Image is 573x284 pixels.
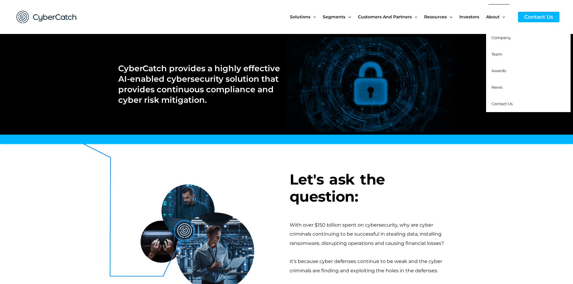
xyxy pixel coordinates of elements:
span: Solutions [290,4,310,29]
span: Resources [424,4,447,29]
div: It’s because cyber defenses continue to be weak and the cyber criminals are finding and exploitin... [290,257,455,275]
span: Segments [323,4,345,29]
a: Investors [459,4,486,29]
img: CyberCatch [11,5,83,29]
span: Menu Toggle [447,4,452,29]
span: Customers and Partners [358,4,412,29]
span: About [486,4,500,29]
span: Investors [459,4,479,29]
a: Contact Us [518,12,559,22]
span: Team [491,52,502,56]
a: Company [486,29,571,46]
h2: CyberCatch provides a highly effective AI-enabled cybersecurity solution that provides continuous... [118,63,280,105]
span: News [491,85,502,90]
span: Menu Toggle [500,4,505,29]
span: Awards [491,68,506,73]
span: Contact Us [491,101,513,106]
span: Menu Toggle [412,4,417,29]
div: With over $150 billion spent on cybersecurity, why are cyber criminals continuing to be successfu... [290,221,455,248]
span: Menu Toggle [345,4,351,29]
a: Team [486,46,571,63]
a: News [486,79,571,96]
span: Menu Toggle [310,4,316,29]
a: Contact Us [486,96,571,112]
span: Company [491,35,511,40]
a: Awards [486,63,571,79]
nav: Site Navigation: New Main Menu [290,4,512,29]
h3: Let's ask the question: [290,171,455,206]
